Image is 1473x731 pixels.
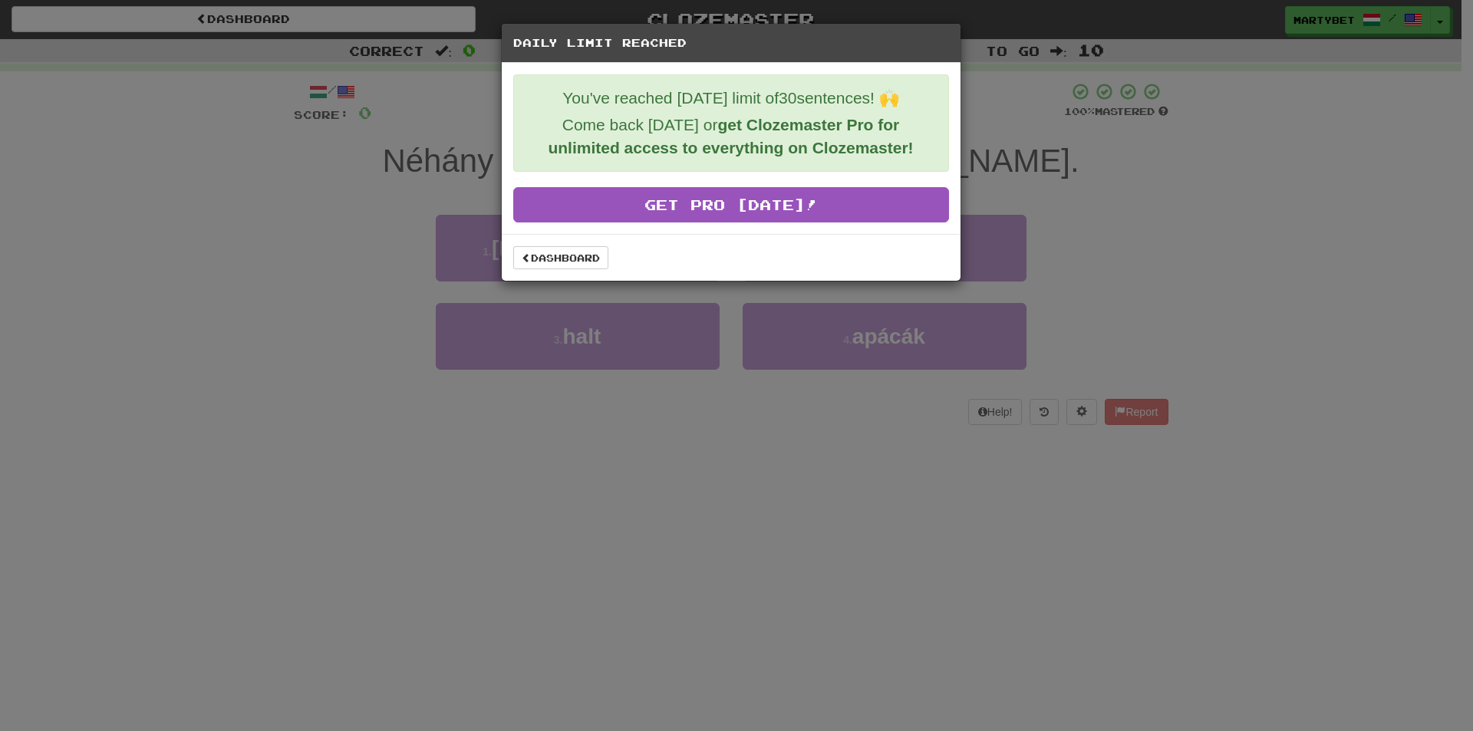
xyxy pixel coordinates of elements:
strong: get Clozemaster Pro for unlimited access to everything on Clozemaster! [548,116,913,156]
p: Come back [DATE] or [526,114,937,160]
p: You've reached [DATE] limit of 30 sentences! 🙌 [526,87,937,110]
a: Dashboard [513,246,608,269]
h5: Daily Limit Reached [513,35,949,51]
a: Get Pro [DATE]! [513,187,949,222]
